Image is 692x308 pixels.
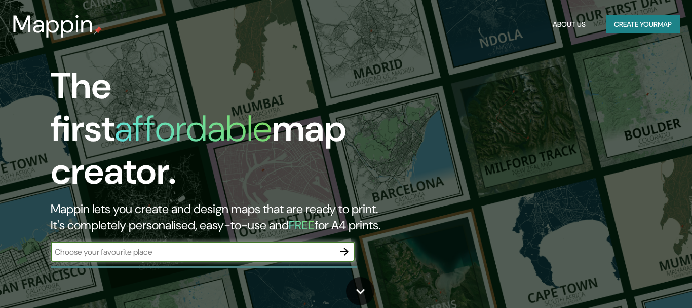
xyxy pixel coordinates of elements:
button: Create yourmap [606,15,680,34]
img: mappin-pin [94,26,102,35]
input: Choose your favourite place [51,246,334,258]
h1: The first map creator. [51,65,397,201]
h2: Mappin lets you create and design maps that are ready to print. It's completely personalised, eas... [51,201,397,233]
h5: FREE [289,217,315,233]
button: About Us [549,15,590,34]
h1: affordable [114,105,272,152]
h3: Mappin [12,10,94,39]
